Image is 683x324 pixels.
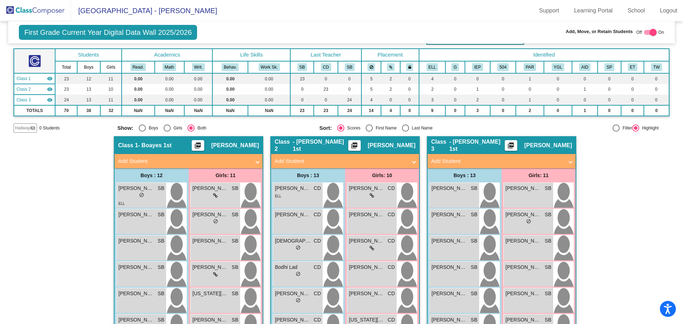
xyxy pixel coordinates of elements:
button: Print Students Details [192,140,204,151]
span: [PERSON_NAME] [349,290,385,297]
span: [PERSON_NAME] [118,185,154,192]
th: Gifted and Talented [445,61,465,73]
span: CD [388,211,395,218]
td: 1 [516,95,544,105]
td: 0.00 [248,84,290,95]
span: [PERSON_NAME] [275,290,311,297]
td: 23 [314,105,338,116]
button: ELL [427,63,438,71]
span: First Grade Current Year Digital Data Wall 2025/2026 [19,25,197,40]
td: 0 [644,105,669,116]
td: 24 [338,95,361,105]
span: Class 3 [431,138,449,153]
span: [PERSON_NAME] [431,290,467,297]
th: Students [55,49,122,61]
span: Class 1 [118,142,138,149]
td: NaN [122,105,154,116]
td: Sheri Burns - Bruns 1st [14,95,55,105]
td: 0 [445,105,465,116]
span: SB [471,264,477,271]
span: SB [232,211,238,218]
td: 23 [55,84,77,95]
span: CD [388,316,395,324]
td: 0.00 [155,95,184,105]
td: NaN [155,105,184,116]
span: do_not_disturb_alt [213,219,218,224]
td: 9 [419,105,446,116]
span: [PERSON_NAME] [275,211,311,218]
span: CD [314,185,321,192]
td: 0.00 [248,95,290,105]
mat-panel-title: Add Student [431,157,563,165]
td: 0 [314,95,338,105]
th: Cristina Diaz [314,61,338,73]
button: TW [651,63,662,71]
span: [PERSON_NAME] [431,211,467,218]
span: [PERSON_NAME] [524,142,572,149]
td: 0.00 [122,73,154,84]
td: 0.00 [212,84,248,95]
div: Scores [344,125,360,131]
td: 13 [77,84,100,95]
td: 4 [361,95,381,105]
span: CD [388,237,395,245]
span: Off [636,29,642,36]
span: [PERSON_NAME] [211,142,259,149]
mat-panel-title: Add Student [275,157,407,165]
td: 0 [445,95,465,105]
td: 2 [381,84,400,95]
td: 0 [598,105,621,116]
div: Filter [620,125,632,131]
mat-icon: picture_as_pdf [350,142,359,152]
div: Boys [146,125,158,131]
td: 0 [644,84,669,95]
span: [PERSON_NAME] [PERSON_NAME] [349,264,385,271]
button: Print Students Details [505,140,517,151]
th: Life Skills [212,49,290,61]
td: 0 [465,73,490,84]
span: [GEOGRAPHIC_DATA] - [PERSON_NAME] [71,5,217,16]
div: Boys : 12 [115,168,189,182]
button: Print Students Details [348,140,361,151]
td: 0 [544,95,572,105]
td: 0 [572,95,598,105]
th: Placement [361,49,419,61]
td: 0 [644,73,669,84]
span: SB [158,316,164,324]
td: 0 [445,84,465,95]
span: SB [545,316,551,324]
span: [US_STATE][PERSON_NAME] [349,316,385,324]
td: 0.00 [212,95,248,105]
td: 1 [572,84,598,95]
span: Show: [117,125,133,131]
span: CD [314,290,321,297]
span: ELL [118,202,125,206]
button: Work Sk. [259,63,280,71]
td: 0 [572,73,598,84]
td: 0 [598,95,621,105]
button: SB [345,63,355,71]
td: 0 [516,84,544,95]
th: Total [55,61,77,73]
span: SB [471,316,477,324]
td: 4 [381,105,400,116]
td: 3 [465,105,490,116]
span: CD [388,185,395,192]
td: 23 [290,105,314,116]
td: 0 [621,105,644,116]
span: [PERSON_NAME] [118,237,154,245]
td: 0 [490,73,516,84]
td: 2 [465,95,490,105]
button: 504 [497,63,509,71]
span: [PERSON_NAME] [275,316,311,324]
td: 23 [290,73,314,84]
td: 0 [400,95,419,105]
button: Behav. [222,63,239,71]
span: Class 2 [16,86,31,92]
span: 0 Students [39,125,59,131]
button: Math [163,63,176,71]
td: 2 [516,105,544,116]
mat-expansion-panel-header: Add Student [428,154,576,168]
td: 0.00 [122,84,154,95]
span: do_not_disturb_alt [139,192,144,197]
